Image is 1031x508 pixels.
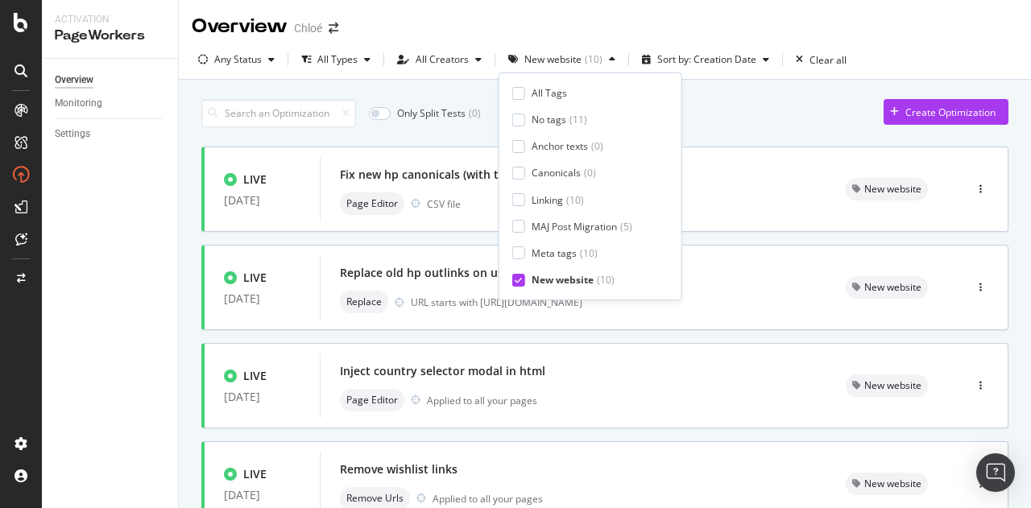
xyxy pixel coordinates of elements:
div: ( 11 ) [569,113,587,126]
div: Remove wishlist links [340,461,458,477]
div: Overview [192,13,288,40]
a: Settings [55,126,167,142]
div: Anchor texts [532,139,588,153]
div: neutral label [340,389,404,411]
div: Settings [55,126,90,142]
div: Replace old hp outlinks on us website [340,265,549,281]
div: [DATE] [224,489,300,502]
div: Chloé [294,20,322,36]
button: Create Optimization [884,99,1008,125]
div: neutral label [846,178,928,200]
span: New website [864,381,921,390]
div: [DATE] [224,292,300,305]
div: [DATE] [224,390,300,403]
div: CSV file [427,197,461,211]
div: Clear all [809,53,847,67]
span: Replace [346,297,382,307]
div: New website [524,55,582,64]
div: Create Optimization [905,105,996,119]
button: Any Status [192,47,281,72]
div: PageWorkers [55,27,165,45]
div: Sort by: Creation Date [657,55,756,64]
div: Monitoring [55,95,102,112]
div: Linking [532,193,563,207]
div: ( 0 ) [469,106,481,120]
span: Page Editor [346,199,398,209]
div: ( 10 ) [585,55,602,64]
button: New website(10) [502,47,622,72]
button: Sort by: Creation Date [636,47,776,72]
button: All Types [295,47,377,72]
div: LIVE [243,368,267,384]
div: ( 5 ) [620,220,632,233]
div: New website [532,273,594,287]
div: No tags [532,113,566,126]
span: New website [864,184,921,194]
div: Canonicals [532,166,581,180]
div: ( 10 ) [566,193,584,207]
div: LIVE [243,270,267,286]
div: Meta tags [532,246,577,260]
div: Any Status [214,55,262,64]
a: Overview [55,72,167,89]
button: All Creators [391,47,488,72]
div: Applied to all your pages [427,394,537,407]
div: MAJ Post Migration [532,220,617,233]
div: ( 10 ) [597,273,615,287]
div: All Tags [532,86,567,100]
div: neutral label [846,276,928,299]
input: Search an Optimization [201,99,356,127]
div: neutral label [846,374,928,397]
div: Only Split Tests [397,106,466,120]
div: neutral label [340,192,404,215]
div: Fix new hp canonicals (with trailing slash) [340,167,568,183]
div: ( 0 ) [584,166,596,180]
div: neutral label [340,291,388,313]
div: LIVE [243,466,267,482]
div: Applied to all your pages [433,492,543,506]
div: [DATE] [224,194,300,207]
div: Activation [55,13,165,27]
div: ( 10 ) [580,246,598,260]
div: URL starts with [URL][DOMAIN_NAME] [411,295,807,309]
div: arrow-right-arrow-left [329,23,338,34]
div: neutral label [846,473,928,495]
div: LIVE [243,171,267,188]
div: ( 0 ) [591,139,603,153]
span: New website [864,283,921,292]
div: All Types [317,55,358,64]
span: New website [864,479,921,489]
span: Page Editor [346,395,398,405]
div: All Creators [416,55,469,64]
span: Remove Urls [346,494,404,503]
button: Clear all [789,47,847,72]
div: Open Intercom Messenger [976,453,1015,492]
a: Monitoring [55,95,167,112]
div: Inject country selector modal in html [340,363,545,379]
div: Overview [55,72,93,89]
